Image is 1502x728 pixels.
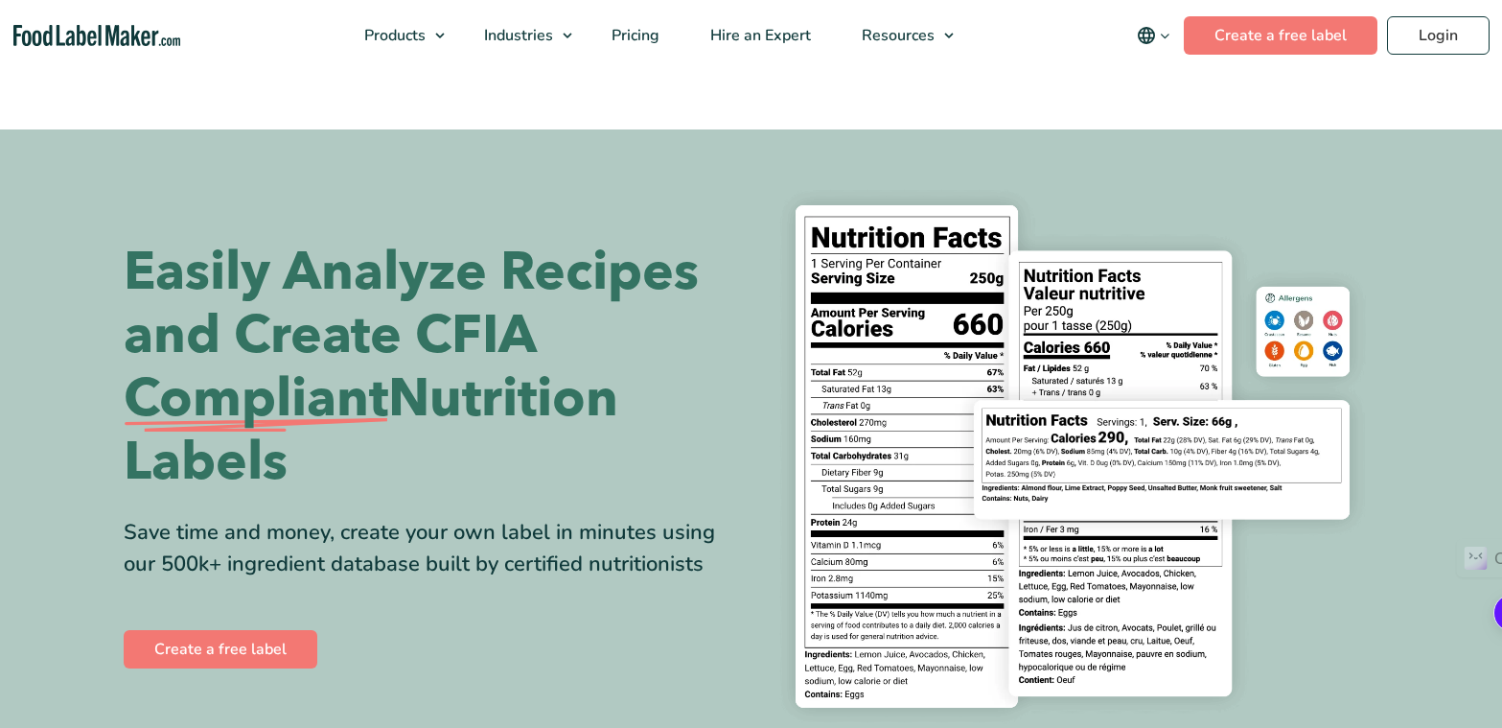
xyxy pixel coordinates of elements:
[124,367,388,431] span: Compliant
[606,25,661,46] span: Pricing
[124,630,317,669] a: Create a free label
[1184,16,1377,55] a: Create a free label
[478,25,555,46] span: Industries
[856,25,936,46] span: Resources
[124,241,737,494] h1: Easily Analyze Recipes and Create CFIA Nutrition Labels
[705,25,813,46] span: Hire an Expert
[124,517,737,580] div: Save time and money, create your own label in minutes using our 500k+ ingredient database built b...
[358,25,427,46] span: Products
[1387,16,1490,55] a: Login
